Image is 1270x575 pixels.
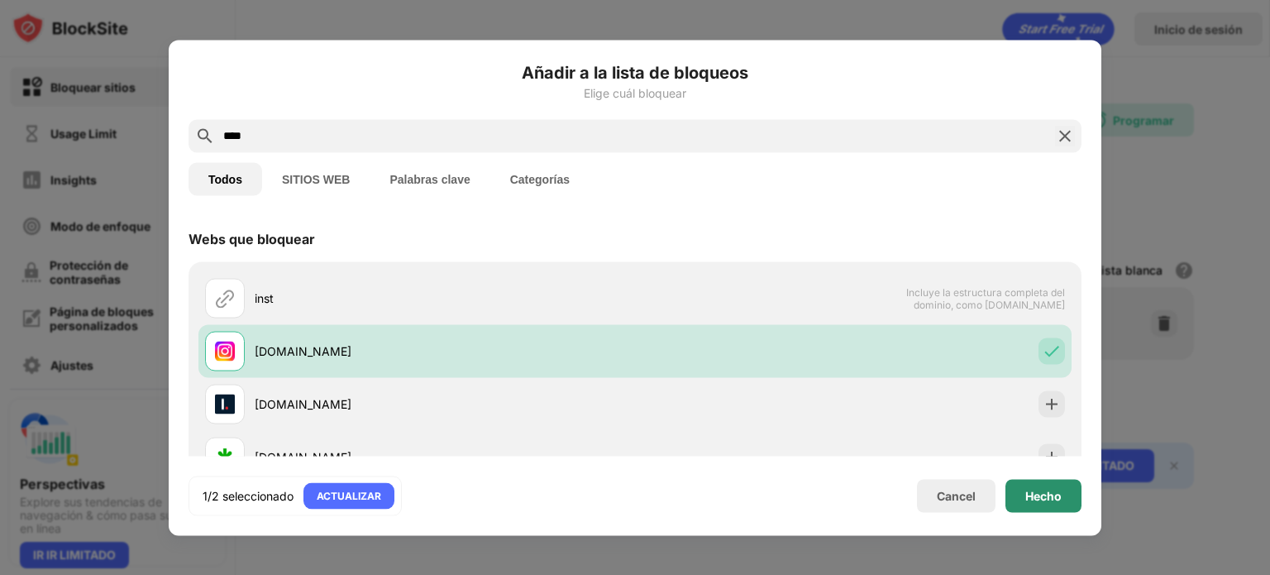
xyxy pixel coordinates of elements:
img: url.svg [215,288,235,308]
img: favicons [215,394,235,414]
button: Todos [189,162,262,195]
img: favicons [215,341,235,361]
img: search.svg [195,126,215,146]
div: Elige cuál bloquear [189,86,1081,99]
div: [DOMAIN_NAME] [255,395,635,413]
div: Webs que bloquear [189,230,315,247]
div: Cancel [937,489,976,503]
img: search-close [1055,126,1075,146]
button: Categorías [490,162,590,195]
span: Incluye la estructura completa del dominio, como [DOMAIN_NAME] [895,285,1065,310]
h6: Añadir a la lista de bloqueos [189,60,1081,84]
img: favicons [215,447,235,467]
button: Palabras clave [370,162,489,195]
div: Hecho [1025,489,1062,502]
div: 1/2 seleccionado [203,487,294,504]
div: [DOMAIN_NAME] [255,343,635,360]
div: [DOMAIN_NAME] [255,448,635,466]
div: ACTUALIZAR [317,487,381,504]
button: SITIOS WEB [262,162,370,195]
div: inst [255,290,635,307]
